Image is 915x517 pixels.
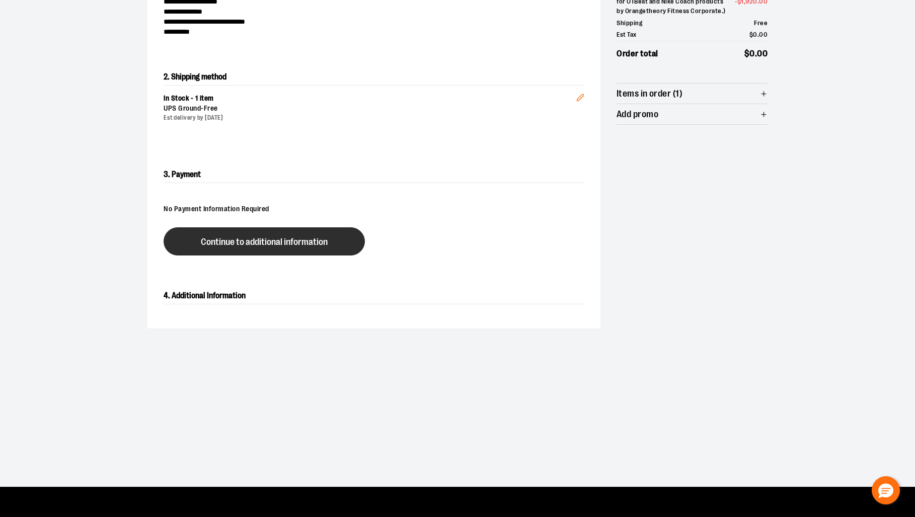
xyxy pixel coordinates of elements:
div: Est delivery by [DATE] [164,114,576,122]
span: $ [749,31,753,38]
span: Est Tax [617,30,637,40]
span: 0 [753,31,757,38]
div: In Stock - 1 item [164,94,576,104]
span: . [755,49,757,58]
h2: 2. Shipping method [164,69,584,85]
span: Order total [617,47,658,60]
button: Items in order (1) [617,83,768,104]
div: UPS Ground - [164,104,576,114]
span: Items in order (1) [617,89,682,99]
h2: 4. Additional Information [164,288,584,304]
button: Add promo [617,104,768,124]
button: Edit [568,77,592,113]
span: $ [744,49,750,58]
span: Add promo [617,110,658,119]
h2: 3. Payment [164,166,584,183]
div: No Payment Information Required [164,199,584,219]
span: . [757,31,759,38]
span: Free [754,19,768,27]
span: Shipping [617,18,642,28]
span: 00 [759,31,768,38]
button: Continue to additional information [164,227,365,255]
button: Hello, have a question? Let’s chat. [872,476,900,504]
span: Continue to additional information [201,237,328,247]
span: 0 [749,49,755,58]
span: Free [204,104,218,112]
span: 00 [757,49,768,58]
